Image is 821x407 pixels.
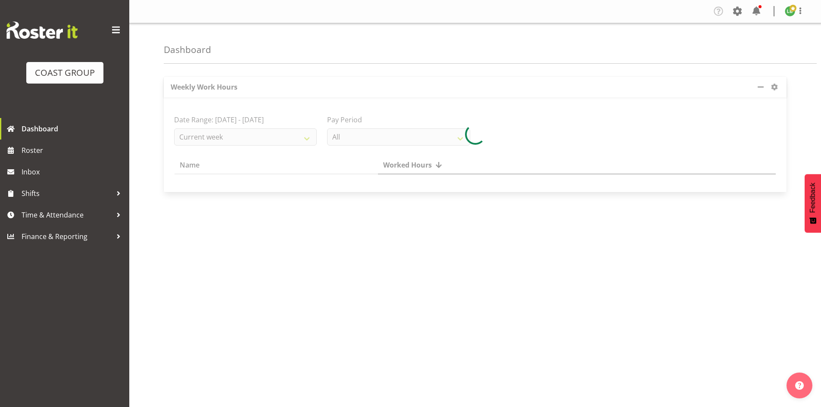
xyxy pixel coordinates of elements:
img: lu-budden8051.jpg [785,6,795,16]
span: Roster [22,144,125,157]
button: Feedback - Show survey [805,174,821,233]
span: Feedback [809,183,817,213]
span: Finance & Reporting [22,230,112,243]
h4: Dashboard [164,45,211,55]
span: Dashboard [22,122,125,135]
span: Time & Attendance [22,208,112,221]
span: Inbox [22,165,125,178]
img: help-xxl-2.png [795,381,804,390]
span: Shifts [22,187,112,200]
div: COAST GROUP [35,66,95,79]
img: Rosterit website logo [6,22,78,39]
